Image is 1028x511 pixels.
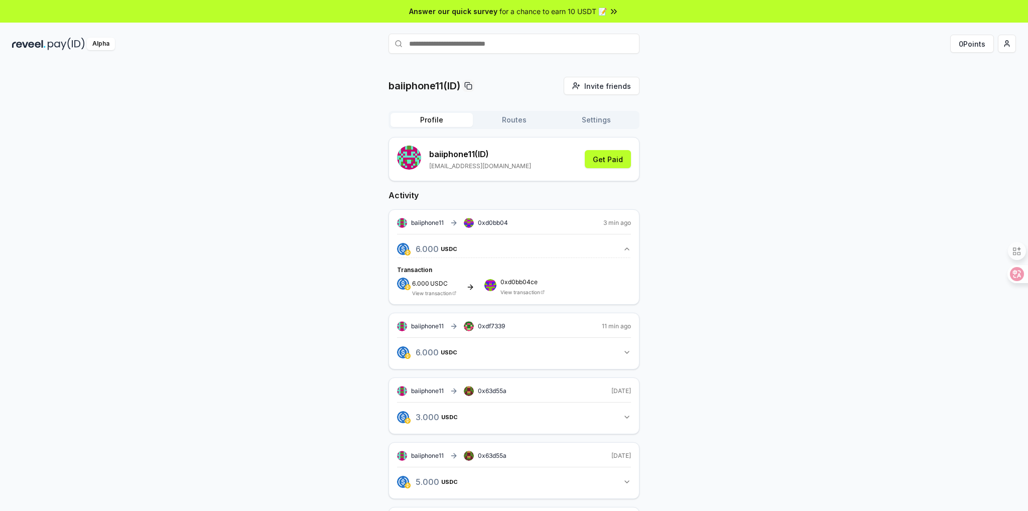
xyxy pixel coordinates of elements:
span: 0xd0bb04ce [500,279,545,285]
img: pay_id [48,38,85,50]
span: USDC [441,479,458,485]
button: Routes [473,113,555,127]
img: logo.png [397,346,409,358]
img: logo.png [397,476,409,488]
span: 0x63d55a [478,452,506,459]
span: 0xdf7339 [478,322,505,330]
button: 6.000USDC [397,344,631,361]
button: Settings [555,113,637,127]
img: logo.png [405,249,411,255]
a: View transaction [412,290,452,296]
span: baiiphone11 [411,387,444,395]
span: Answer our quick survey [409,6,497,17]
span: baiiphone11 [411,322,444,330]
button: 3.000USDC [397,409,631,426]
button: Invite friends [564,77,639,95]
h2: Activity [389,189,639,201]
span: USDC [430,281,448,287]
a: View transaction [500,289,540,295]
p: baiiphone11 (ID) [429,148,531,160]
span: for a chance to earn 10 USDT 📝 [499,6,607,17]
span: [DATE] [611,387,631,395]
span: Transaction [397,266,432,274]
span: USDC [441,414,458,420]
img: logo.png [397,411,409,423]
img: logo.png [405,353,411,359]
span: 0x63d55a [478,387,506,395]
span: 0xd0bb04 [478,219,508,226]
img: logo.png [397,278,409,290]
span: 6.000 [412,280,429,287]
div: Alpha [87,38,115,50]
span: Invite friends [584,81,631,91]
button: 0Points [950,35,994,53]
img: logo.png [405,418,411,424]
button: Profile [391,113,473,127]
p: [EMAIL_ADDRESS][DOMAIN_NAME] [429,162,531,170]
button: Get Paid [585,150,631,168]
span: 3 min ago [603,219,631,227]
button: 5.000USDC [397,473,631,490]
span: baiiphone11 [411,452,444,460]
img: logo.png [405,482,411,488]
span: 11 min ago [602,322,631,330]
img: logo.png [405,284,411,290]
div: 6.000USDC [397,258,631,296]
img: reveel_dark [12,38,46,50]
button: 6.000USDC [397,240,631,258]
span: baiiphone11 [411,219,444,227]
span: [DATE] [611,452,631,460]
img: logo.png [397,243,409,255]
p: baiiphone11(ID) [389,79,460,93]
